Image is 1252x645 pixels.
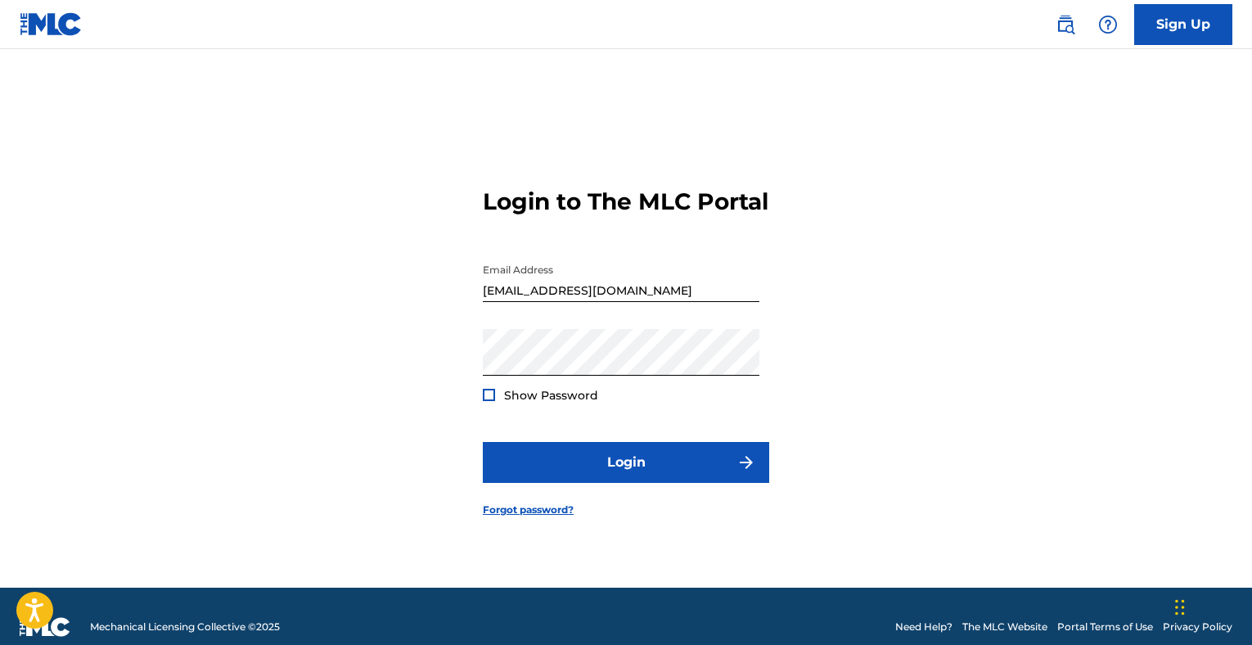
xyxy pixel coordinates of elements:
h3: Login to The MLC Portal [483,187,768,216]
img: f7272a7cc735f4ea7f67.svg [736,453,756,472]
a: Forgot password? [483,503,574,517]
img: logo [20,617,70,637]
img: help [1098,15,1118,34]
a: The MLC Website [962,620,1047,634]
a: Privacy Policy [1163,620,1232,634]
button: Login [483,442,769,483]
a: Sign Up [1134,4,1232,45]
a: Portal Terms of Use [1057,620,1153,634]
div: Drag [1175,583,1185,632]
span: Show Password [504,388,598,403]
iframe: Chat Widget [1170,566,1252,645]
div: Help [1092,8,1124,41]
img: MLC Logo [20,12,83,36]
span: Mechanical Licensing Collective © 2025 [90,620,280,634]
img: search [1056,15,1075,34]
a: Public Search [1049,8,1082,41]
a: Need Help? [895,620,953,634]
